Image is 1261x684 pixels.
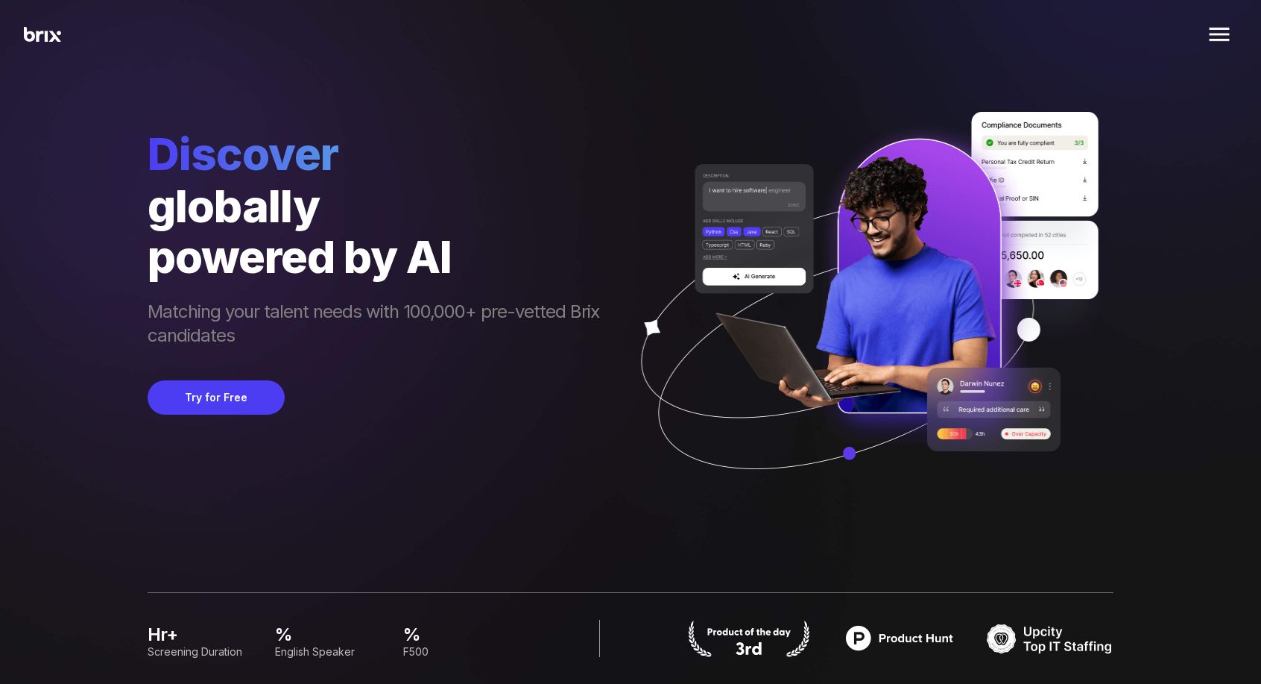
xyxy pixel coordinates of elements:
div: F500 [403,644,513,660]
button: Try for Free [148,380,285,415]
div: powered by AI [148,231,614,282]
span: % [275,623,385,647]
img: ai generate [614,112,1113,513]
img: product hunt badge [836,620,963,657]
span: Matching your talent needs with 100,000+ pre-vetted Brix candidates [148,300,614,351]
span: hr+ [148,623,257,647]
div: Screening duration [148,644,257,660]
img: Brix Logo [24,27,61,43]
div: English Speaker [275,644,385,660]
div: globally [148,181,614,231]
img: TOP IT STAFFING [987,620,1113,657]
span: Discover [148,127,614,181]
img: product hunt badge [686,620,812,657]
span: % [403,623,513,647]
